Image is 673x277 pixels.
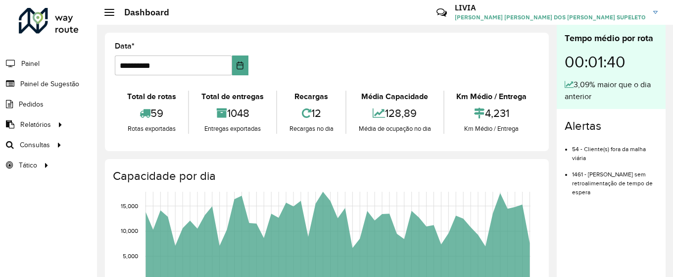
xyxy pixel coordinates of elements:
h4: Alertas [565,119,658,133]
a: Contato Rápido [431,2,452,23]
div: 1048 [192,103,273,124]
div: Entregas exportadas [192,124,273,134]
div: Km Médio / Entrega [447,124,536,134]
div: 00:01:40 [565,45,658,79]
h3: LIVIA [455,3,646,12]
div: 128,89 [349,103,440,124]
div: Rotas exportadas [117,124,186,134]
span: Consultas [20,140,50,150]
text: 5,000 [123,253,138,259]
div: Recargas no dia [280,124,343,134]
div: 4,231 [447,103,536,124]
span: [PERSON_NAME] [PERSON_NAME] DOS [PERSON_NAME] SUPELETO [455,13,646,22]
text: 10,000 [121,228,138,234]
div: Média de ocupação no dia [349,124,440,134]
div: Total de entregas [192,91,273,103]
span: Relatórios [20,119,51,130]
span: Tático [19,160,37,170]
div: 59 [117,103,186,124]
div: Média Capacidade [349,91,440,103]
li: 54 - Cliente(s) fora da malha viária [572,137,658,163]
div: 3,09% maior que o dia anterior [565,79,658,103]
div: Recargas [280,91,343,103]
span: Painel [21,58,40,69]
button: Choose Date [232,55,248,75]
text: 15,000 [121,203,138,209]
h2: Dashboard [114,7,169,18]
span: Pedidos [19,99,44,110]
label: Data [115,40,135,52]
div: Km Médio / Entrega [447,91,536,103]
div: Tempo médio por rota [565,32,658,45]
span: Painel de Sugestão [20,79,79,89]
li: 1461 - [PERSON_NAME] sem retroalimentação de tempo de espera [572,163,658,197]
div: Total de rotas [117,91,186,103]
h4: Capacidade por dia [113,169,539,183]
div: 12 [280,103,343,124]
